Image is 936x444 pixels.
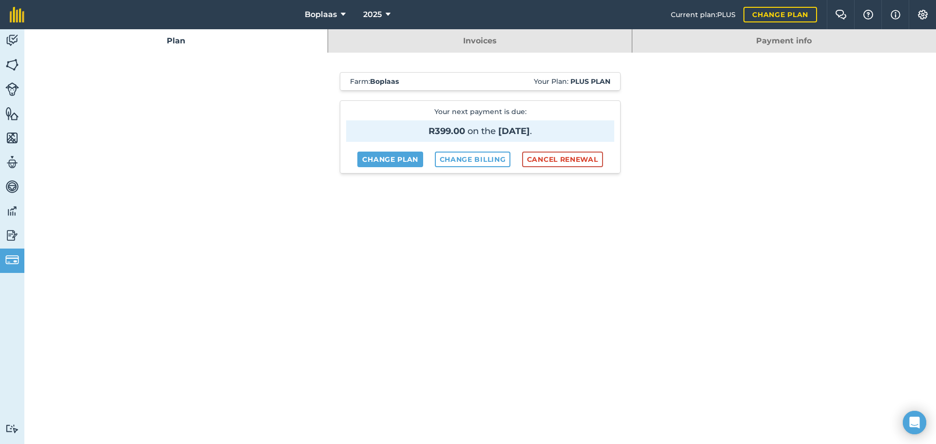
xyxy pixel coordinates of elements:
strong: [DATE] [498,126,530,136]
img: svg+xml;base64,PHN2ZyB4bWxucz0iaHR0cDovL3d3dy53My5vcmcvMjAwMC9zdmciIHdpZHRoPSIxNyIgaGVpZ2h0PSIxNy... [891,9,900,20]
img: svg+xml;base64,PHN2ZyB4bWxucz0iaHR0cDovL3d3dy53My5vcmcvMjAwMC9zdmciIHdpZHRoPSI1NiIgaGVpZ2h0PSI2MC... [5,131,19,145]
img: svg+xml;base64,PHN2ZyB4bWxucz0iaHR0cDovL3d3dy53My5vcmcvMjAwMC9zdmciIHdpZHRoPSI1NiIgaGVpZ2h0PSI2MC... [5,106,19,121]
img: svg+xml;base64,PD94bWwgdmVyc2lvbj0iMS4wIiBlbmNvZGluZz0idXRmLTgiPz4KPCEtLSBHZW5lcmF0b3I6IEFkb2JlIE... [5,155,19,170]
img: svg+xml;base64,PD94bWwgdmVyc2lvbj0iMS4wIiBlbmNvZGluZz0idXRmLTgiPz4KPCEtLSBHZW5lcmF0b3I6IEFkb2JlIE... [5,228,19,243]
button: Cancel renewal [522,152,603,167]
a: Change billing [435,152,511,167]
img: A question mark icon [862,10,874,19]
img: svg+xml;base64,PHN2ZyB4bWxucz0iaHR0cDovL3d3dy53My5vcmcvMjAwMC9zdmciIHdpZHRoPSI1NiIgaGVpZ2h0PSI2MC... [5,58,19,72]
strong: Plus plan [570,77,610,86]
span: Farm : [350,77,399,86]
a: Change plan [743,7,817,22]
a: Invoices [328,29,631,53]
img: svg+xml;base64,PD94bWwgdmVyc2lvbj0iMS4wIiBlbmNvZGluZz0idXRmLTgiPz4KPCEtLSBHZW5lcmF0b3I6IEFkb2JlIE... [5,179,19,194]
span: on the . [346,120,614,142]
img: fieldmargin Logo [10,7,24,22]
img: svg+xml;base64,PD94bWwgdmVyc2lvbj0iMS4wIiBlbmNvZGluZz0idXRmLTgiPz4KPCEtLSBHZW5lcmF0b3I6IEFkb2JlIE... [5,253,19,267]
a: Plan [24,29,328,53]
span: 2025 [363,9,382,20]
a: Change plan [357,152,423,167]
strong: Boplaas [370,77,399,86]
img: svg+xml;base64,PD94bWwgdmVyc2lvbj0iMS4wIiBlbmNvZGluZz0idXRmLTgiPz4KPCEtLSBHZW5lcmF0b3I6IEFkb2JlIE... [5,82,19,96]
img: svg+xml;base64,PD94bWwgdmVyc2lvbj0iMS4wIiBlbmNvZGluZz0idXRmLTgiPz4KPCEtLSBHZW5lcmF0b3I6IEFkb2JlIE... [5,33,19,48]
span: Current plan : PLUS [671,9,736,20]
img: svg+xml;base64,PD94bWwgdmVyc2lvbj0iMS4wIiBlbmNvZGluZz0idXRmLTgiPz4KPCEtLSBHZW5lcmF0b3I6IEFkb2JlIE... [5,204,19,218]
img: Two speech bubbles overlapping with the left bubble in the forefront [835,10,847,19]
a: Payment info [632,29,936,53]
span: Your Plan: [534,77,610,86]
img: svg+xml;base64,PD94bWwgdmVyc2lvbj0iMS4wIiBlbmNvZGluZz0idXRmLTgiPz4KPCEtLSBHZW5lcmF0b3I6IEFkb2JlIE... [5,424,19,433]
p: Your next payment is due : [346,107,614,142]
strong: R399.00 [429,126,465,136]
span: Boplaas [305,9,337,20]
div: Open Intercom Messenger [903,411,926,434]
img: A cog icon [917,10,929,19]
